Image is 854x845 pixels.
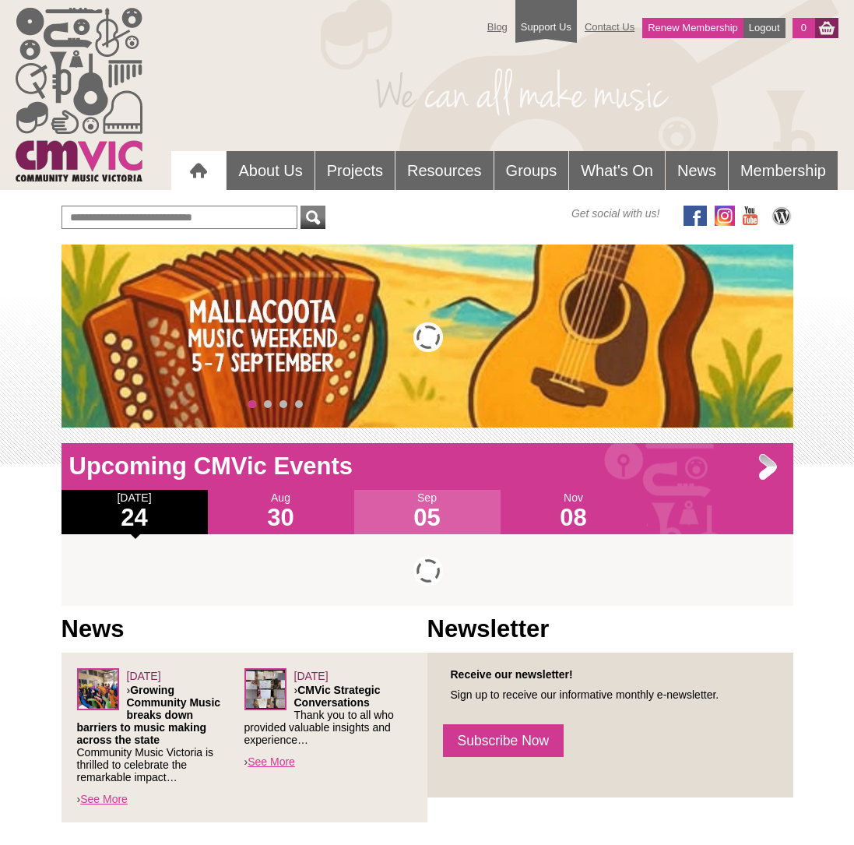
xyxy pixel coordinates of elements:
a: Membership [729,151,838,190]
strong: CMVic Strategic Conversations [294,684,381,709]
a: Renew Membership [642,18,743,38]
a: Subscribe Now [443,724,564,757]
div: Sep [354,490,501,534]
p: › Thank you to all who provided valuable insights and experience… [244,684,412,746]
img: CMVic Blog [770,206,793,226]
div: Aug [208,490,354,534]
a: What's On [569,151,665,190]
h1: Upcoming CMVic Events [62,451,793,482]
img: cmvic_logo.png [16,8,142,181]
h1: 08 [501,505,647,530]
div: [DATE] [62,490,208,534]
div: › [244,668,412,769]
span: Get social with us! [571,206,660,221]
a: Contact Us [577,13,642,40]
a: Projects [315,151,395,190]
h1: Newsletter [427,614,793,645]
h1: News [62,614,427,645]
a: Resources [395,151,494,190]
h1: 30 [208,505,354,530]
strong: Growing Community Music breaks down barriers to music making across the state [77,684,221,746]
h1: 05 [354,505,501,530]
strong: Receive our newsletter! [451,668,573,681]
a: See More [80,793,128,805]
a: See More [248,755,295,768]
a: About Us [227,151,314,190]
span: [DATE] [127,670,161,682]
p: › Community Music Victoria is thrilled to celebrate the remarkable impact… [77,684,244,783]
span: [DATE] [294,670,329,682]
img: Screenshot_2025-06-03_at_4.38.34%E2%80%AFPM.png [77,668,119,710]
div: › [77,668,244,807]
img: Leaders-Forum_sq.png [244,668,286,710]
a: Logout [743,18,785,38]
div: Nov [501,490,647,534]
a: Groups [494,151,569,190]
a: 0 [792,18,815,38]
a: News [666,151,728,190]
p: Sign up to receive our informative monthly e-newsletter. [443,688,778,701]
a: Blog [480,13,515,40]
img: icon-instagram.png [715,206,735,226]
h1: 24 [62,505,208,530]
